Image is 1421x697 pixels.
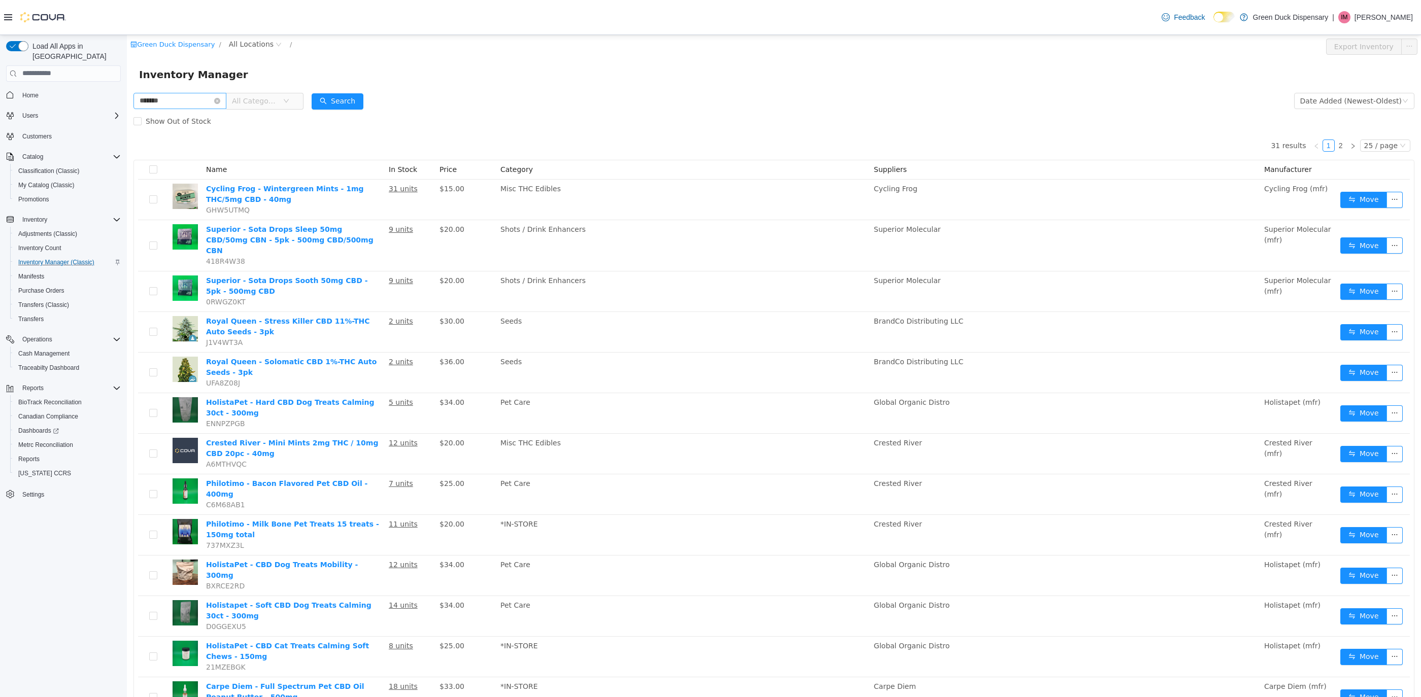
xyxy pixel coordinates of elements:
button: Catalog [2,150,125,164]
span: $36.00 [313,323,337,331]
span: Promotions [14,193,121,205]
img: Crested River - Mini Mints 2mg THC / 10mg CBD 20pc - 40mg placeholder [46,403,71,428]
a: Home [18,89,43,101]
button: Inventory Count [10,241,125,255]
button: Transfers (Classic) [10,298,125,312]
i: icon: down [156,63,162,70]
span: All Categories [105,61,151,71]
td: Seeds [369,318,743,358]
span: BrandCo Distributing LLC [747,323,836,331]
td: *IN-STORE [369,602,743,642]
td: Shots / Drink Enhancers [369,185,743,236]
button: icon: ellipsis [1260,492,1276,508]
button: Export Inventory [1199,4,1275,20]
span: J1V4WT3A [79,303,116,311]
a: Settings [18,489,48,501]
u: 31 units [262,150,291,158]
div: Date Added (Newest-Oldest) [1173,58,1275,74]
a: Holistapet - Soft CBD Dog Treats Calming 30ct - 300mg [79,566,245,585]
img: Superior - Sota Drops Sleep 50mg CBD/50mg CBN - 5pk - 500mg CBD/500mg CBN hero shot [46,189,71,215]
button: icon: swapMove [1213,289,1260,305]
span: Superior Molecular (mfr) [1137,190,1204,209]
span: Transfers (Classic) [14,299,121,311]
i: icon: close-circle [87,63,93,69]
td: *IN-STORE [369,480,743,520]
button: Reports [10,452,125,466]
i: icon: left [1187,108,1193,114]
button: Operations [2,332,125,346]
span: Crested River (mfr) [1137,404,1186,423]
span: $34.00 [313,363,337,371]
u: 7 units [262,444,286,452]
img: HolistaPet - Hard CBD Dog Treats Calming 30ct - 300mg hero shot [46,362,71,388]
span: Suppliers [747,130,780,138]
p: | [1332,11,1334,23]
button: icon: ellipsis [1260,533,1276,549]
span: 737MXZ3L [79,506,117,514]
span: Holistapet (mfr) [1137,566,1194,574]
span: Metrc Reconciliation [14,439,121,451]
span: Washington CCRS [14,467,121,479]
button: icon: swapMove [1213,411,1260,427]
td: *IN-STORE [369,642,743,683]
span: Manifests [18,272,44,281]
a: Promotions [14,193,53,205]
td: Misc THC Edibles [369,145,743,185]
span: My Catalog (Classic) [18,181,75,189]
a: Purchase Orders [14,285,69,297]
span: BrandCo Distributing LLC [747,282,836,290]
input: Dark Mode [1213,12,1235,22]
u: 12 units [262,526,291,534]
button: Metrc Reconciliation [10,438,125,452]
a: Superior - Sota Drops Sleep 50mg CBD/50mg CBN - 5pk - 500mg CBD/500mg CBN [79,190,247,220]
button: Reports [18,382,48,394]
span: Reports [22,384,44,392]
button: icon: ellipsis [1260,289,1276,305]
u: 18 units [262,647,291,655]
span: BioTrack Reconciliation [14,396,121,408]
span: Settings [18,487,121,500]
button: icon: ellipsis [1274,4,1291,20]
span: Metrc Reconciliation [18,441,73,449]
span: $20.00 [313,404,337,412]
span: Customers [18,130,121,143]
a: HolistaPet - Hard CBD Dog Treats Calming 30ct - 300mg [79,363,248,382]
i: icon: down [1275,63,1281,70]
u: 14 units [262,566,291,574]
a: Royal Queen - Solomatic CBD 1%-THC Auto Seeds - 3pk [79,323,250,341]
span: BioTrack Reconciliation [18,398,82,406]
a: Philotimo - Milk Bone Pet Treats 15 treats - 150mg total [79,485,252,504]
span: Dark Mode [1213,22,1214,23]
button: Operations [18,333,56,345]
button: icon: ellipsis [1260,157,1276,173]
span: Inventory Manager [12,31,127,48]
i: icon: close-circle [149,7,155,13]
span: Category [374,130,406,138]
span: Reports [14,453,121,465]
button: Customers [2,129,125,144]
li: 1 [1196,104,1208,117]
button: icon: ellipsis [1260,573,1276,589]
nav: Complex example [6,84,121,528]
span: Users [18,110,121,122]
td: Seeds [369,277,743,318]
u: 12 units [262,404,291,412]
span: Show Out of Stock [15,82,88,90]
span: $15.00 [313,150,337,158]
span: A6MTHVQC [79,425,120,433]
span: Holistapet (mfr) [1137,363,1194,371]
button: icon: swapMove [1213,492,1260,508]
span: 21MZEBGK [79,628,119,636]
a: Royal Queen - Stress Killer CBD 11%-THC Auto Seeds - 3pk [79,282,243,301]
span: Inventory [22,216,47,224]
div: Ira Mitchell [1338,11,1350,23]
span: Purchase Orders [18,287,64,295]
u: 9 units [262,241,286,250]
a: My Catalog (Classic) [14,179,79,191]
img: Holistapet - Soft CBD Dog Treats Calming 30ct - 300mg hero shot [46,565,71,590]
a: Philotimo - Bacon Flavored Pet CBD Oil - 400mg [79,444,241,463]
button: icon: swapMove [1213,573,1260,589]
button: Catalog [18,151,47,163]
a: Reports [14,453,44,465]
button: Reports [2,381,125,395]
